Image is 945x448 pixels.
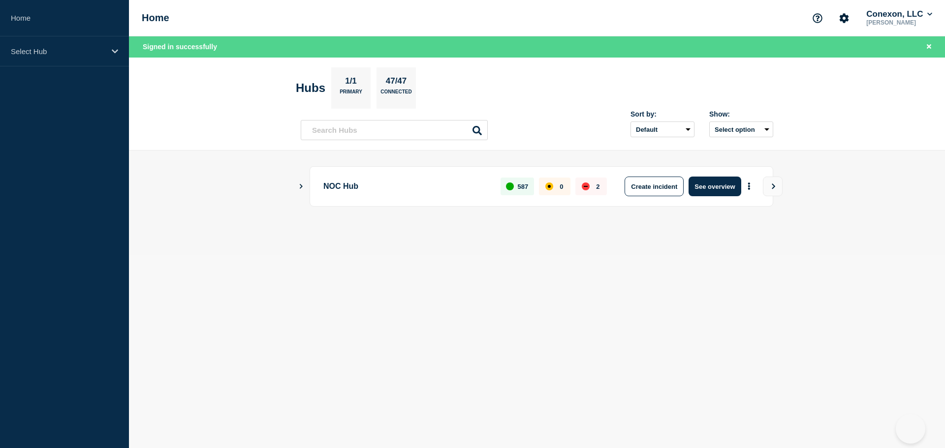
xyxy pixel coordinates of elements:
button: Close banner [923,41,935,53]
button: Support [807,8,828,29]
button: More actions [743,178,756,196]
button: Conexon, LLC [864,9,934,19]
button: Create incident [625,177,684,196]
button: View [763,177,783,196]
h2: Hubs [296,81,325,95]
p: NOC Hub [323,177,489,196]
p: 2 [596,183,599,190]
div: affected [545,182,553,190]
p: [PERSON_NAME] [864,19,934,26]
p: Connected [380,89,411,99]
div: up [506,182,514,190]
p: 1/1 [342,76,361,89]
p: 47/47 [382,76,410,89]
span: Signed in successfully [143,43,217,51]
div: down [582,182,590,190]
h1: Home [142,12,169,24]
button: Account settings [834,8,854,29]
p: 587 [518,183,529,190]
p: 0 [560,183,563,190]
p: Primary [340,89,362,99]
div: Sort by: [630,110,694,118]
select: Sort by [630,121,694,137]
iframe: Help Scout Beacon - Open [896,414,925,444]
button: See overview [689,177,741,196]
p: Select Hub [11,47,105,56]
button: Select option [709,121,773,137]
input: Search Hubs [301,120,488,140]
button: Show Connected Hubs [299,183,304,190]
div: Show: [709,110,773,118]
